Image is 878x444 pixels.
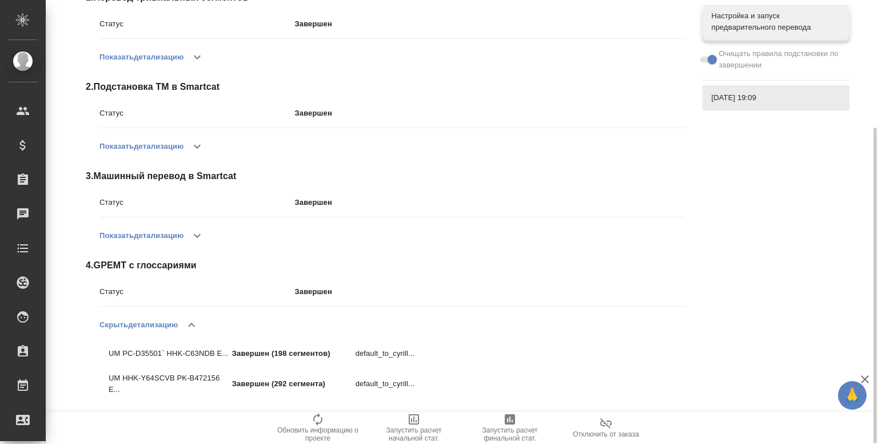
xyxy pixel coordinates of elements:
span: [DATE] 19:09 [712,92,840,104]
button: Показатьдетализацию [99,133,183,160]
button: Показатьдетализацию [99,222,183,249]
p: Статус [99,197,295,208]
span: Запустить расчет финальной стат. [469,426,551,442]
p: UM PC-D35501` HHK-C63NDB E... [109,348,232,359]
button: Показатьдетализацию [99,43,183,71]
p: default_to_cyrill... [356,348,405,359]
p: default_to_cyrill... [356,378,405,390]
button: Запустить расчет начальной стат. [366,412,462,444]
button: 🙏 [838,381,867,410]
p: Завершен [295,108,685,119]
p: Статус [99,108,295,119]
span: Отключить от заказа [573,430,639,438]
span: Настройка и запуск предварительного перевода [712,10,840,33]
span: 2 . Подстановка ТМ в Smartcat [86,80,685,94]
p: Статус [99,286,295,298]
p: Завершен [295,286,685,298]
p: Завершен (292 сегмента) [232,378,356,390]
span: 🙏 [843,383,862,407]
span: Очищать правила подстановки по завершении [719,48,841,71]
button: Отключить от заказа [558,412,654,444]
button: Обновить информацию о проекте [270,412,366,444]
span: 3 . Машинный перевод в Smartcat [86,169,685,183]
p: Завершен (198 сегментов) [232,348,356,359]
p: Завершен [295,18,685,30]
p: Статус [99,18,295,30]
span: 4 . GPEMT с глоссариями [86,259,685,272]
span: Обновить информацию о проекте [277,426,359,442]
p: Завершен [295,197,685,208]
div: [DATE] 19:09 [703,85,849,110]
button: Скрытьдетализацию [99,311,178,339]
div: Настройка и запуск предварительного перевода [703,5,849,39]
button: Запустить расчет финальной стат. [462,412,558,444]
p: UM HHK-Y64SCVB PK-B472156 E... [109,372,232,395]
span: Запустить расчет начальной стат. [373,426,455,442]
